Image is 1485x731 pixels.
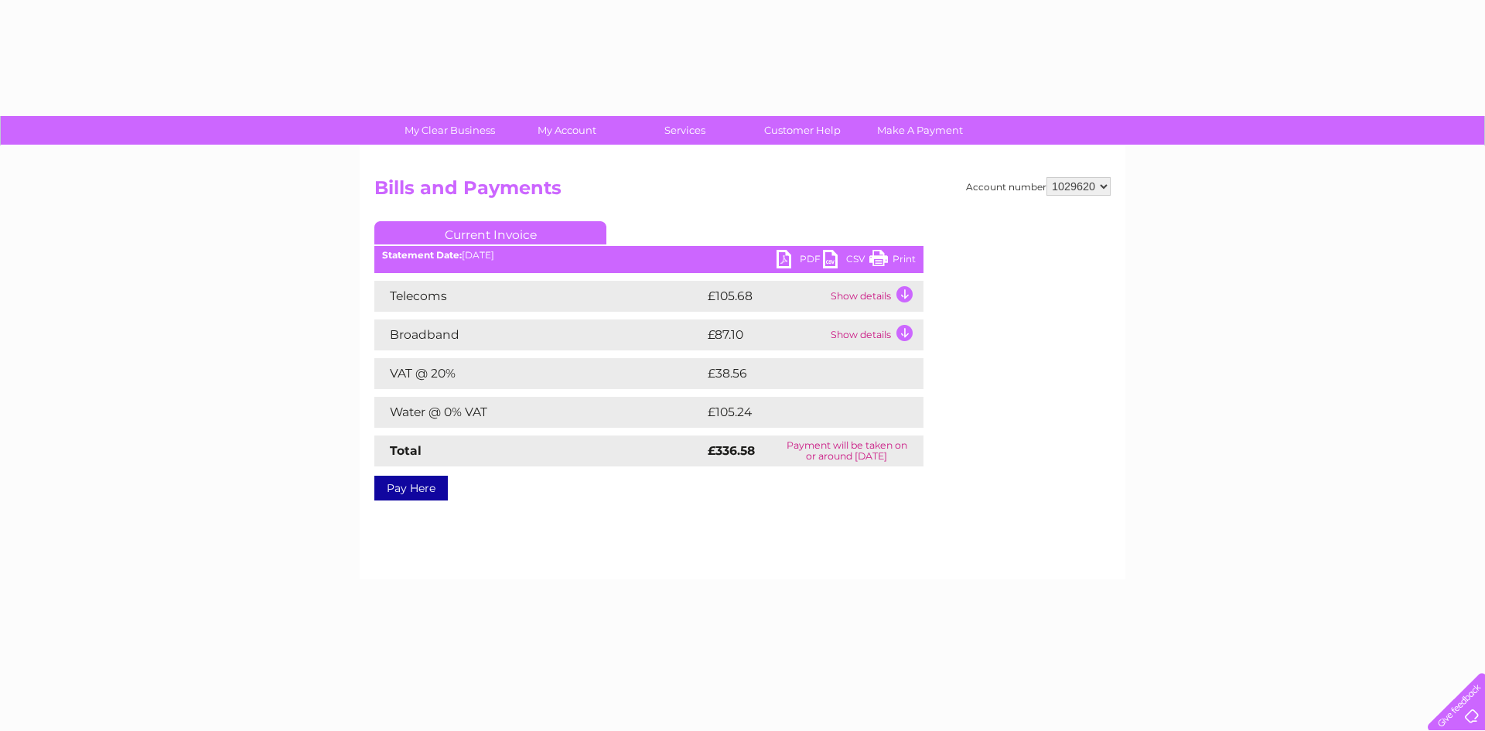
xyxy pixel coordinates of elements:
a: Make A Payment [856,116,984,145]
td: £105.68 [704,281,827,312]
td: Show details [827,319,923,350]
td: £105.24 [704,397,895,428]
strong: Total [390,443,422,458]
td: Show details [827,281,923,312]
a: My Clear Business [386,116,514,145]
a: Customer Help [739,116,866,145]
td: Broadband [374,319,704,350]
b: Statement Date: [382,249,462,261]
a: Print [869,250,916,272]
h2: Bills and Payments [374,177,1111,207]
td: Water @ 0% VAT [374,397,704,428]
td: Payment will be taken on or around [DATE] [770,436,923,466]
td: £38.56 [704,358,893,389]
a: Current Invoice [374,221,606,244]
strong: £336.58 [708,443,755,458]
a: CSV [823,250,869,272]
div: [DATE] [374,250,923,261]
td: Telecoms [374,281,704,312]
a: My Account [504,116,631,145]
div: Account number [966,177,1111,196]
td: VAT @ 20% [374,358,704,389]
a: Pay Here [374,476,448,500]
td: £87.10 [704,319,827,350]
a: PDF [777,250,823,272]
a: Services [621,116,749,145]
